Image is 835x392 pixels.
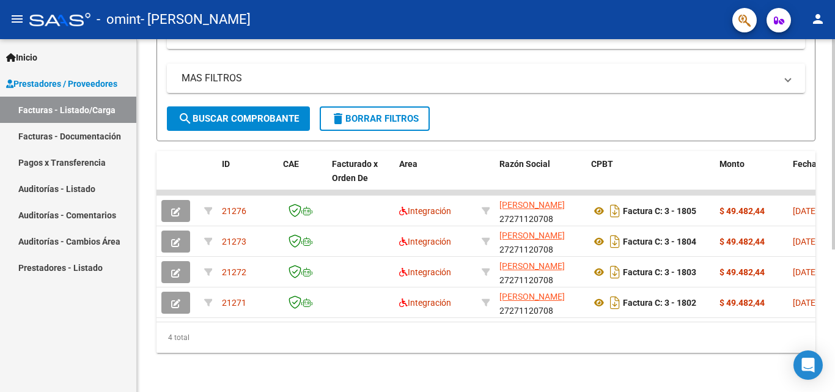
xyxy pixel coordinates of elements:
[399,206,451,216] span: Integración
[499,200,565,210] span: [PERSON_NAME]
[499,231,565,240] span: [PERSON_NAME]
[141,6,251,33] span: - [PERSON_NAME]
[499,261,565,271] span: [PERSON_NAME]
[178,111,193,126] mat-icon: search
[222,298,246,308] span: 21271
[399,298,451,308] span: Integración
[607,293,623,312] i: Descargar documento
[222,206,246,216] span: 21276
[332,159,378,183] span: Facturado x Orden De
[623,298,696,308] strong: Factura C: 3 - 1802
[719,159,745,169] span: Monto
[623,206,696,216] strong: Factura C: 3 - 1805
[6,51,37,64] span: Inicio
[399,267,451,277] span: Integración
[167,106,310,131] button: Buscar Comprobante
[499,259,581,285] div: 27271120708
[499,290,581,316] div: 27271120708
[320,106,430,131] button: Borrar Filtros
[222,267,246,277] span: 21272
[156,322,815,353] div: 4 total
[499,198,581,224] div: 27271120708
[591,159,613,169] span: CPBT
[623,237,696,246] strong: Factura C: 3 - 1804
[607,201,623,221] i: Descargar documento
[793,298,818,308] span: [DATE]
[793,350,823,380] div: Open Intercom Messenger
[499,159,550,169] span: Razón Social
[182,72,776,85] mat-panel-title: MAS FILTROS
[167,64,805,93] mat-expansion-panel-header: MAS FILTROS
[586,151,715,205] datatable-header-cell: CPBT
[222,237,246,246] span: 21273
[719,298,765,308] strong: $ 49.482,44
[499,292,565,301] span: [PERSON_NAME]
[719,267,765,277] strong: $ 49.482,44
[399,237,451,246] span: Integración
[222,159,230,169] span: ID
[331,111,345,126] mat-icon: delete
[793,206,818,216] span: [DATE]
[327,151,394,205] datatable-header-cell: Facturado x Orden De
[394,151,477,205] datatable-header-cell: Area
[10,12,24,26] mat-icon: menu
[6,77,117,91] span: Prestadores / Proveedores
[499,229,581,254] div: 27271120708
[331,113,419,124] span: Borrar Filtros
[217,151,278,205] datatable-header-cell: ID
[793,237,818,246] span: [DATE]
[811,12,825,26] mat-icon: person
[719,237,765,246] strong: $ 49.482,44
[278,151,327,205] datatable-header-cell: CAE
[97,6,141,33] span: - omint
[283,159,299,169] span: CAE
[495,151,586,205] datatable-header-cell: Razón Social
[178,113,299,124] span: Buscar Comprobante
[793,267,818,277] span: [DATE]
[623,267,696,277] strong: Factura C: 3 - 1803
[399,159,417,169] span: Area
[607,262,623,282] i: Descargar documento
[719,206,765,216] strong: $ 49.482,44
[715,151,788,205] datatable-header-cell: Monto
[607,232,623,251] i: Descargar documento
